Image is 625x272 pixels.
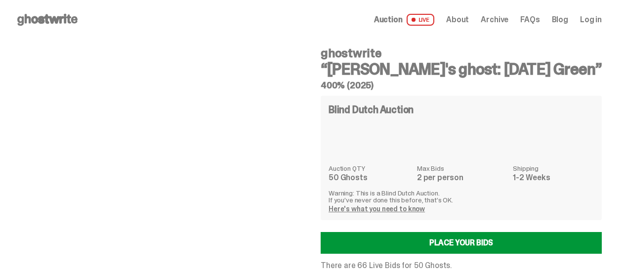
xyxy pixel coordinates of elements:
a: Archive [481,16,508,24]
h3: “[PERSON_NAME]'s ghost: [DATE] Green” [321,61,602,77]
a: Place your Bids [321,232,602,254]
p: There are 66 Live Bids for 50 Ghosts. [321,262,602,270]
a: FAQs [520,16,540,24]
a: Here's what you need to know [329,204,425,213]
a: Blog [552,16,568,24]
a: Auction LIVE [374,14,434,26]
h5: 400% (2025) [321,81,602,90]
span: LIVE [407,14,435,26]
dt: Auction QTY [329,165,411,172]
dd: 1-2 Weeks [513,174,594,182]
dt: Shipping [513,165,594,172]
span: Auction [374,16,403,24]
h4: Blind Dutch Auction [329,105,414,115]
a: About [446,16,469,24]
dt: Max Bids [417,165,507,172]
dd: 50 Ghosts [329,174,411,182]
dd: 2 per person [417,174,507,182]
h4: ghostwrite [321,47,602,59]
a: Log in [580,16,602,24]
p: Warning: This is a Blind Dutch Auction. If you’ve never done this before, that’s OK. [329,190,594,203]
